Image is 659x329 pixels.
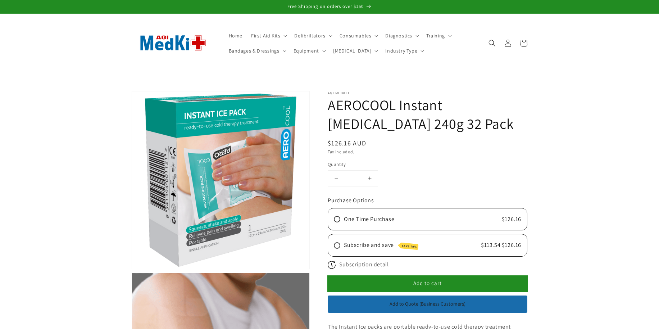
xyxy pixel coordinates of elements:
summary: [MEDICAL_DATA] [329,43,381,58]
span: First Aid Kits [251,32,280,39]
span: Equipment [294,48,319,54]
button: Add to cart [328,276,527,292]
span: Subscription detail [339,260,388,270]
span: Your quote is successfully added [558,315,642,325]
summary: Training [422,28,455,43]
summary: Defibrillators [290,28,335,43]
summary: Equipment [289,43,329,58]
img: AGI MedKit [132,23,214,63]
p: AGI MedKit [328,91,527,95]
span: Diagnostics [385,32,412,39]
p: Free Shipping on orders over $150 [7,4,652,10]
span: Training [426,32,445,39]
span: $126.16 AUD [328,139,366,147]
span: Home [229,32,242,39]
summary: Search [484,35,500,51]
div: Tax included. [328,148,527,156]
div: Purchase Options [328,195,527,206]
summary: Bandages & Dressings [224,43,289,58]
span: Defibrillators [294,32,325,39]
span: Subscribe and save [344,240,394,251]
summary: Industry Type [381,43,427,58]
span: [MEDICAL_DATA] [333,48,371,54]
span: Consumables [340,32,372,39]
label: Quantity [328,161,461,168]
summary: First Aid Kits [247,28,290,43]
summary: Consumables [335,28,381,43]
a: Home [224,28,247,43]
button: Add to Quote (Business Customers) [328,296,527,313]
span: Add to cart [413,280,442,287]
span: Industry Type [385,48,417,54]
h1: AEROCOOL Instant [MEDICAL_DATA] 240g 32 Pack [328,95,527,133]
summary: Diagnostics [381,28,422,43]
span: Bandages & Dressings [229,48,279,54]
